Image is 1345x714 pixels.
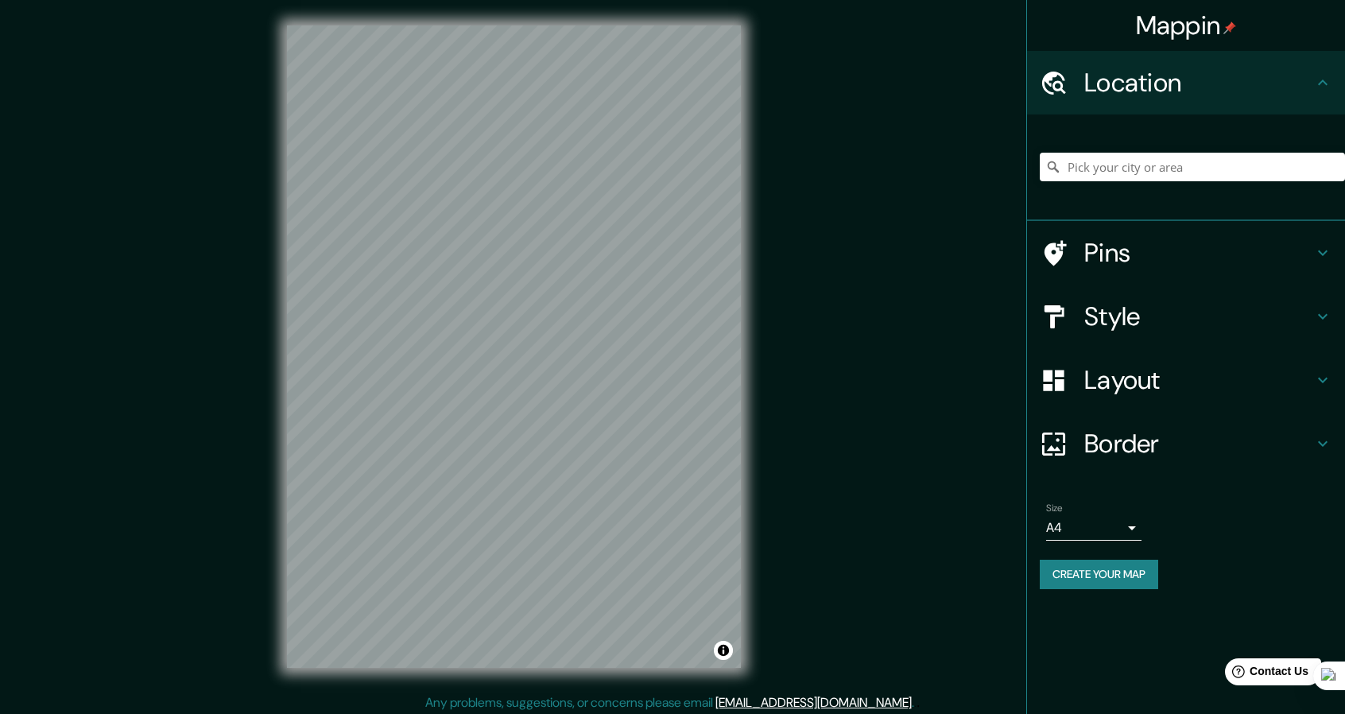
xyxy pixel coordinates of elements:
[714,641,733,660] button: Toggle attribution
[1084,67,1313,99] h4: Location
[1046,502,1063,515] label: Size
[1046,515,1142,541] div: A4
[425,693,914,712] p: Any problems, suggestions, or concerns please email .
[1027,51,1345,114] div: Location
[1040,560,1158,589] button: Create your map
[1027,348,1345,412] div: Layout
[1027,221,1345,285] div: Pins
[287,25,741,668] canvas: Map
[914,693,917,712] div: .
[1027,412,1345,475] div: Border
[1223,21,1236,34] img: pin-icon.png
[1040,153,1345,181] input: Pick your city or area
[1084,364,1313,396] h4: Layout
[1136,10,1237,41] h4: Mappin
[1084,428,1313,460] h4: Border
[1027,285,1345,348] div: Style
[715,694,912,711] a: [EMAIL_ADDRESS][DOMAIN_NAME]
[917,693,920,712] div: .
[1204,652,1328,697] iframe: Help widget launcher
[1084,301,1313,332] h4: Style
[1084,237,1313,269] h4: Pins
